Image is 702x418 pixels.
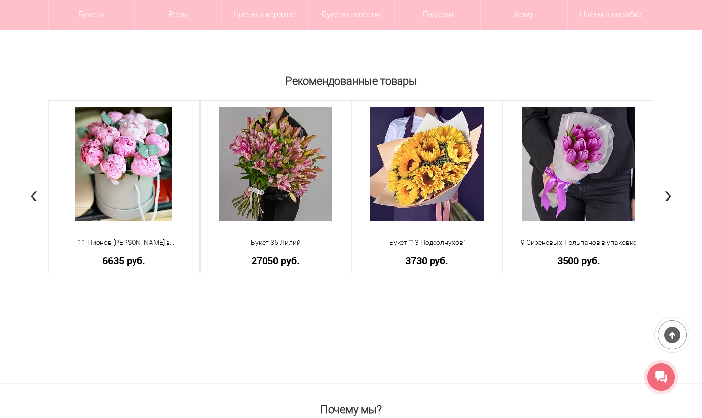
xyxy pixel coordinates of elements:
[56,255,193,266] a: 6635 руб.
[48,399,654,416] h2: Почему мы?
[56,238,193,248] a: 11 Пионов [PERSON_NAME] в [GEOGRAPHIC_DATA]
[48,70,654,87] h2: Рекомендованные товары
[219,107,332,221] img: Букет 35 Лилий
[207,255,344,266] a: 27050 руб.
[75,107,172,221] img: 11 Пионов Сара Бернар в коробке
[207,238,344,248] a: Букет 35 Лилий
[370,107,484,221] img: Букет "13 Подсолнухов"
[359,255,496,266] a: 3730 руб.
[664,180,672,209] span: Next
[30,180,38,209] span: Previous
[359,238,496,248] a: Букет "13 Подсолнухов"
[510,255,647,266] a: 3500 руб.
[510,238,647,248] a: 9 Сиреневых Тюльпанов в упаковке
[522,107,635,221] img: 9 Сиреневых Тюльпанов в упаковке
